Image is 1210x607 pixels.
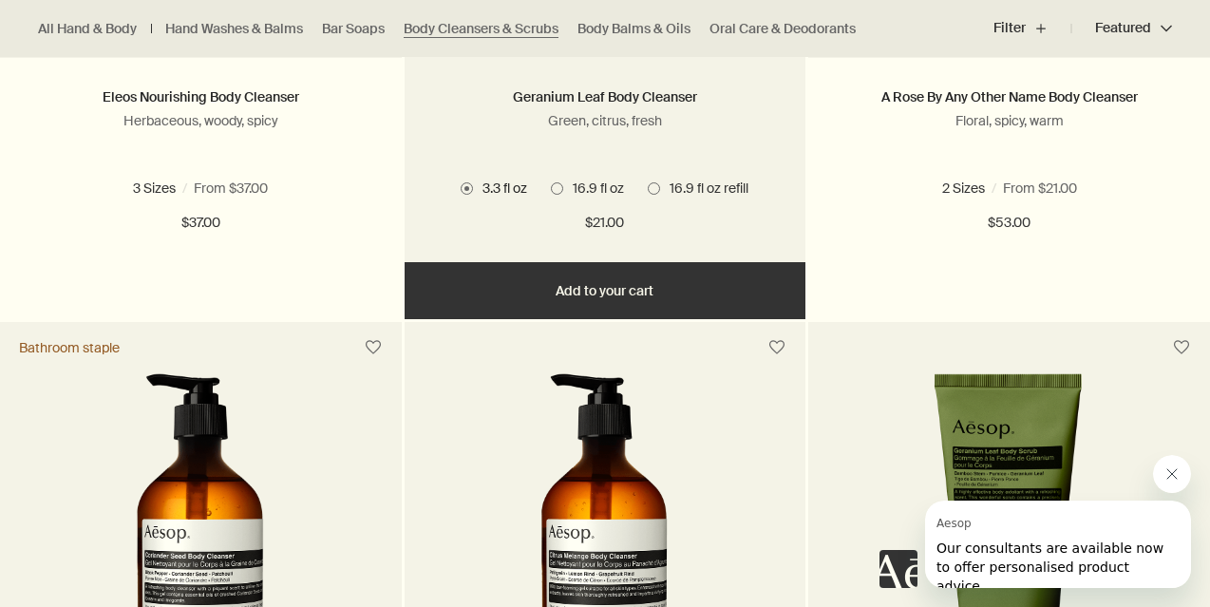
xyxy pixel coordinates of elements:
a: Body Balms & Oils [577,20,690,38]
p: Herbaceous, woody, spicy [28,112,373,129]
span: 16.9 fl oz refill [1020,180,1108,197]
button: Save to cabinet [760,331,794,365]
a: Body Cleansers & Scrubs [404,20,558,38]
a: Hand Washes & Balms [165,20,303,38]
span: Our consultants are available now to offer personalised product advice. [11,40,238,93]
span: $37.00 [181,212,220,235]
a: Eleos Nourishing Body Cleanser [103,88,299,105]
a: Bar Soaps [322,20,385,38]
span: 16.9 fl oz refill [660,180,748,197]
iframe: no content [879,550,917,588]
a: All Hand & Body [38,20,137,38]
a: Geranium Leaf Body Cleanser [513,88,697,105]
iframe: Close message from Aesop [1153,455,1191,493]
a: Oral Care & Deodorants [709,20,856,38]
span: 6.5 oz [73,180,120,197]
a: A Rose By Any Other Name Body Cleanser [881,88,1138,105]
div: Bathroom staple [19,339,120,356]
span: $53.00 [988,212,1030,235]
div: Aesop says "Our consultants are available now to offer personalised product advice.". Open messag... [879,455,1191,588]
span: 16.9 fl oz [156,180,217,197]
span: 16.9 fl oz refill [253,180,341,197]
iframe: Message from Aesop [925,501,1191,588]
button: Save to cabinet [1164,331,1199,365]
button: Save to cabinet [356,331,390,365]
span: 16.9 fl oz [563,180,624,197]
p: Floral, spicy, warm [837,112,1182,129]
span: $21.00 [585,212,624,235]
button: Featured [1071,6,1172,51]
button: Add to your cart - $21.00 [405,262,806,319]
span: 16.9 fl oz [923,180,984,197]
span: 3.3 fl oz [473,180,527,197]
p: Green, citrus, fresh [433,112,778,129]
button: Filter [993,6,1071,51]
